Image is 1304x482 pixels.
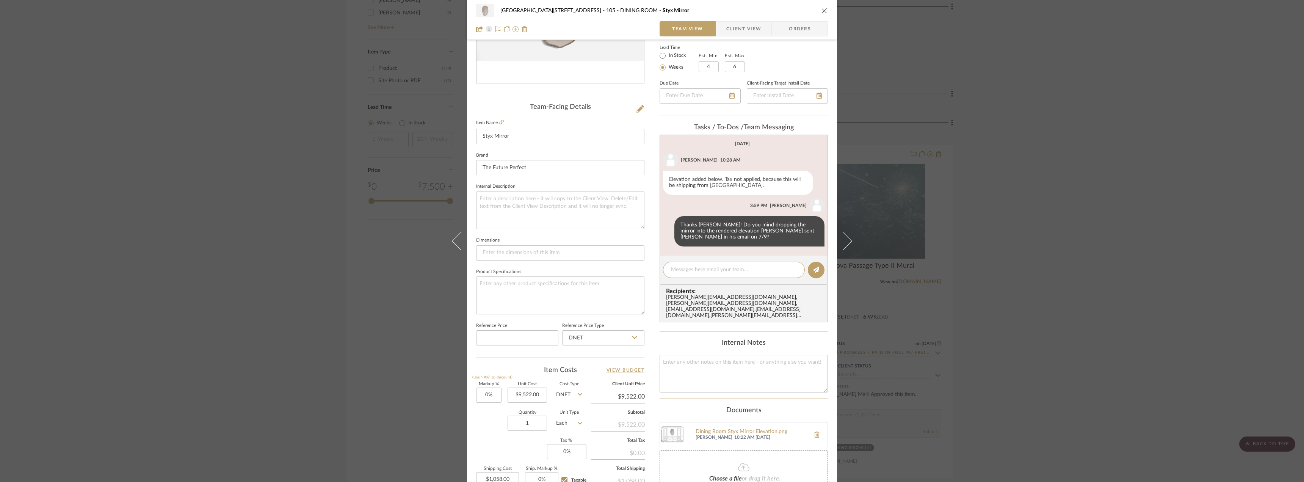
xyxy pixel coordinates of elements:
label: Unit Type [553,411,585,414]
div: 3:59 PM [750,202,767,209]
div: [PERSON_NAME] [770,202,807,209]
span: Client View [726,21,761,36]
span: Tasks / To-Dos / [694,124,744,131]
label: Reference Price Type [562,324,604,328]
img: user_avatar.png [809,198,824,213]
label: Tax % [547,439,585,443]
span: Choose a file [709,476,742,482]
img: Remove from project [522,26,528,32]
input: Enter Due Date [660,88,741,104]
div: 10:28 AM [720,157,740,163]
span: or drag it here. [742,476,781,482]
div: Internal Notes [660,339,828,347]
img: 664687fd-89de-40b2-9f8d-c1158241d8d0_48x40.jpg [476,3,494,18]
span: [PERSON_NAME] [696,435,732,441]
label: Ship. Markup % [525,467,558,471]
input: Enter Install Date [747,88,828,104]
a: Dining Room Styx Mirror Elevation.png [696,429,806,435]
div: Elevation added below. Tax not applied, because this will be shipping from [GEOGRAPHIC_DATA]. [663,171,813,195]
label: Due Date [660,82,679,85]
input: Enter Brand [476,160,644,175]
input: Enter Item Name [476,129,644,144]
a: View Budget [607,366,645,375]
span: 10:22 AM [DATE] [734,435,806,441]
span: Orders [781,21,819,36]
label: Dimensions [476,239,500,242]
label: Est. Min [699,53,718,58]
label: Brand [476,154,488,157]
mat-radio-group: Select item type [660,51,699,72]
img: Dining Room Styx Mirror Elevation.png [660,422,684,447]
div: Team-Facing Details [476,103,644,111]
div: team Messaging [660,124,828,132]
div: [PERSON_NAME] [681,157,718,163]
div: [DATE] [735,141,750,146]
label: Est. Max [725,53,745,58]
label: Lead Time [660,44,699,51]
span: Recipients: [666,288,824,295]
label: Unit Cost [508,382,547,386]
div: Item Costs [476,366,644,375]
label: Client Unit Price [591,382,645,386]
span: Team View [672,21,703,36]
label: In Stock [667,52,686,59]
label: Markup % [476,382,502,386]
span: 105 - DINING ROOM [606,8,663,13]
img: user_avatar.png [663,152,678,168]
label: Cost Type [553,382,585,386]
div: Documents [660,407,828,415]
label: Weeks [667,64,683,71]
button: close [821,7,828,14]
label: Total Shipping [591,467,645,471]
div: $0.00 [591,446,645,459]
div: [PERSON_NAME][EMAIL_ADDRESS][DOMAIN_NAME] , [PERSON_NAME][EMAIL_ADDRESS][DOMAIN_NAME] , [EMAIL_AD... [666,295,824,319]
label: Quantity [508,411,547,414]
input: Enter the dimensions of this item [476,245,644,261]
span: [GEOGRAPHIC_DATA][STREET_ADDRESS] [500,8,606,13]
span: Styx Mirror [663,8,689,13]
label: Client-Facing Target Install Date [747,82,810,85]
label: Reference Price [476,324,507,328]
label: Subtotal [591,411,645,414]
div: Thanks [PERSON_NAME]! Do you mind dropping the mirror into the rendered elevation [PERSON_NAME] s... [674,216,824,246]
label: Shipping Cost [476,467,519,471]
div: $9,522.00 [591,417,645,431]
label: Item Name [476,119,504,126]
label: Internal Description [476,185,516,188]
label: Product Specifications [476,270,521,274]
label: Total Tax [591,439,645,443]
